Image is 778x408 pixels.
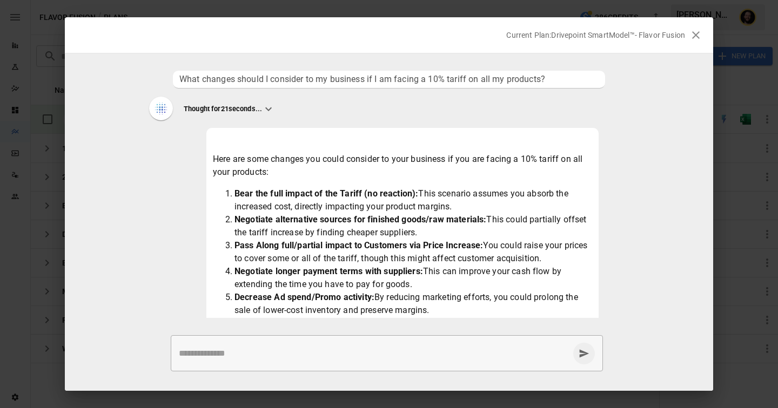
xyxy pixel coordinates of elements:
p: Thought for 21 seconds... [184,104,262,114]
li: By reducing marketing efforts, you could prolong the sale of lower-cost inventory and preserve ma... [234,291,592,317]
img: Thinking [153,101,169,116]
strong: Decrease Ad spend/Promo activity: [234,292,374,302]
span: What changes should I consider to my business if I am facing a 10% tariff on all my products? [179,73,599,86]
strong: Negotiate longer payment terms with suppliers: [234,266,423,276]
strong: Bear the full impact of the Tariff (no reaction): [234,188,418,199]
p: Here are some changes you could consider to your business if you are facing a 10% tariff on all y... [213,153,592,179]
p: Current Plan: Drivepoint SmartModel™- Flavor Fusion [506,30,685,40]
li: This scenario assumes you absorb the increased cost, directly impacting your product margins. [234,187,592,213]
strong: Pass Along full/partial impact to Customers via Price Increase: [234,240,483,250]
li: You could raise your prices to cover some or all of the tariff, though this might affect customer... [234,239,592,265]
li: This can improve your cash flow by extending the time you have to pay for goods. [234,265,592,291]
li: This could partially offset the tariff increase by finding cheaper suppliers. [234,213,592,239]
strong: Negotiate alternative sources for finished goods/raw materials: [234,214,486,225]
